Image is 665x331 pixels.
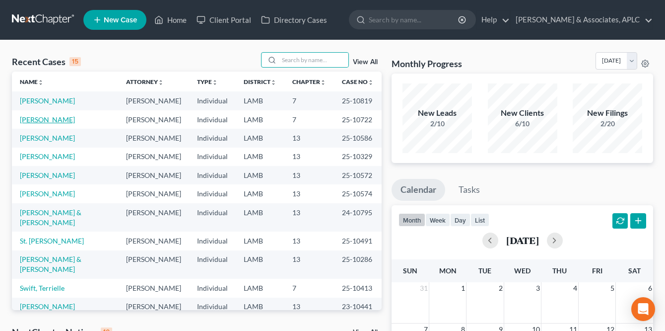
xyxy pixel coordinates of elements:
[189,250,236,279] td: Individual
[20,189,75,198] a: [PERSON_NAME]
[573,119,642,129] div: 2/20
[573,107,642,119] div: New Filings
[256,11,332,29] a: Directory Cases
[20,78,44,85] a: Nameunfold_more
[552,266,567,275] span: Thu
[212,80,218,85] i: unfold_more
[334,298,382,326] td: 23-10441
[399,213,425,227] button: month
[118,148,189,166] td: [PERSON_NAME]
[284,298,334,326] td: 13
[20,284,65,292] a: Swift, Terrielle
[118,166,189,184] td: [PERSON_NAME]
[20,208,81,227] a: [PERSON_NAME] & [PERSON_NAME]
[20,96,75,105] a: [PERSON_NAME]
[450,213,470,227] button: day
[12,56,81,68] div: Recent Cases
[514,266,531,275] span: Wed
[334,148,382,166] td: 25-10329
[189,110,236,129] td: Individual
[244,78,276,85] a: Districtunfold_more
[118,203,189,232] td: [PERSON_NAME]
[20,134,75,142] a: [PERSON_NAME]
[572,282,578,294] span: 4
[592,266,602,275] span: Fri
[126,78,164,85] a: Attorneyunfold_more
[284,148,334,166] td: 13
[279,53,348,67] input: Search by name...
[402,119,472,129] div: 2/10
[20,115,75,124] a: [PERSON_NAME]
[320,80,326,85] i: unfold_more
[460,282,466,294] span: 1
[450,179,489,201] a: Tasks
[118,129,189,147] td: [PERSON_NAME]
[104,16,137,24] span: New Case
[189,148,236,166] td: Individual
[236,203,284,232] td: LAMB
[118,110,189,129] td: [PERSON_NAME]
[498,282,504,294] span: 2
[236,298,284,326] td: LAMB
[476,11,510,29] a: Help
[236,129,284,147] td: LAMB
[609,282,615,294] span: 5
[236,184,284,203] td: LAMB
[189,298,236,326] td: Individual
[284,232,334,250] td: 13
[118,91,189,110] td: [PERSON_NAME]
[470,213,489,227] button: list
[270,80,276,85] i: unfold_more
[189,203,236,232] td: Individual
[478,266,491,275] span: Tue
[20,171,75,179] a: [PERSON_NAME]
[402,107,472,119] div: New Leads
[189,279,236,297] td: Individual
[506,235,539,246] h2: [DATE]
[368,80,374,85] i: unfold_more
[392,179,445,201] a: Calendar
[158,80,164,85] i: unfold_more
[284,129,334,147] td: 13
[20,237,84,245] a: St. [PERSON_NAME]
[118,184,189,203] td: [PERSON_NAME]
[118,298,189,326] td: [PERSON_NAME]
[236,166,284,184] td: LAMB
[20,152,75,161] a: [PERSON_NAME]
[236,148,284,166] td: LAMB
[197,78,218,85] a: Typeunfold_more
[488,119,557,129] div: 6/10
[334,166,382,184] td: 25-10572
[334,184,382,203] td: 25-10574
[419,282,429,294] span: 31
[628,266,641,275] span: Sat
[511,11,653,29] a: [PERSON_NAME] & Associates, APLC
[334,250,382,279] td: 25-10286
[342,78,374,85] a: Case Nounfold_more
[192,11,256,29] a: Client Portal
[38,80,44,85] i: unfold_more
[334,203,382,232] td: 24-10795
[189,91,236,110] td: Individual
[236,110,284,129] td: LAMB
[189,184,236,203] td: Individual
[149,11,192,29] a: Home
[425,213,450,227] button: week
[334,232,382,250] td: 25-10491
[236,91,284,110] td: LAMB
[403,266,417,275] span: Sun
[334,110,382,129] td: 25-10722
[189,166,236,184] td: Individual
[392,58,462,70] h3: Monthly Progress
[236,250,284,279] td: LAMB
[334,279,382,297] td: 25-10413
[535,282,541,294] span: 3
[292,78,326,85] a: Chapterunfold_more
[118,250,189,279] td: [PERSON_NAME]
[20,302,91,321] a: [PERSON_NAME][GEOGRAPHIC_DATA]
[439,266,457,275] span: Mon
[118,279,189,297] td: [PERSON_NAME]
[284,203,334,232] td: 13
[69,57,81,66] div: 15
[369,10,460,29] input: Search by name...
